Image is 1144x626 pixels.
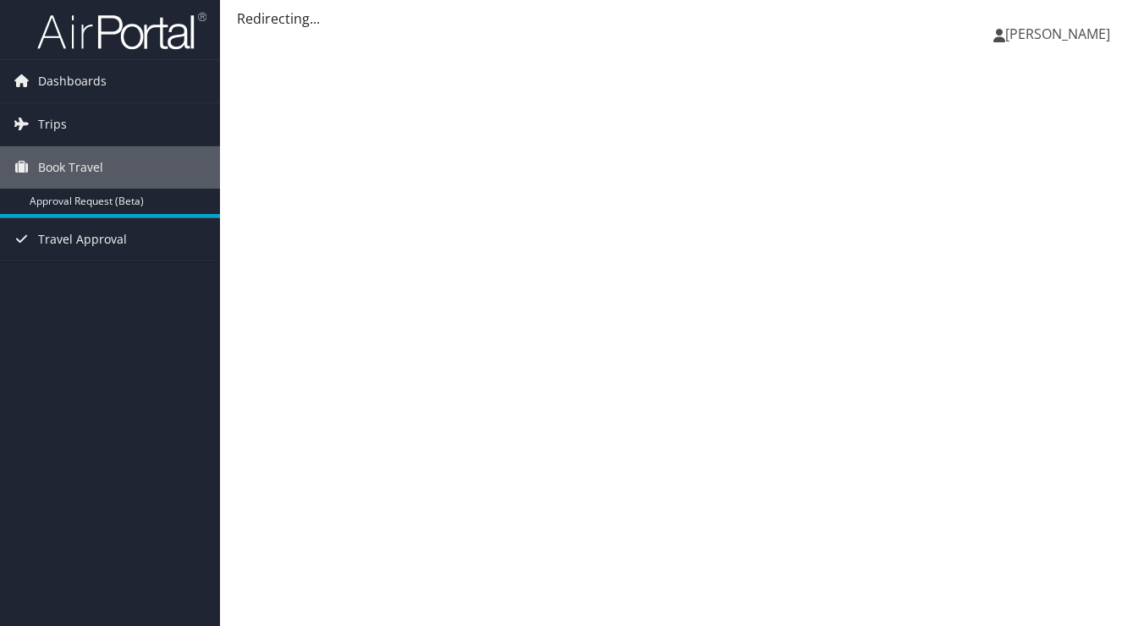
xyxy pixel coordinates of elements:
[38,60,107,102] span: Dashboards
[38,218,127,261] span: Travel Approval
[38,103,67,146] span: Trips
[237,8,1127,29] div: Redirecting...
[993,8,1127,59] a: [PERSON_NAME]
[1005,25,1110,43] span: [PERSON_NAME]
[38,146,103,189] span: Book Travel
[37,11,206,51] img: airportal-logo.png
